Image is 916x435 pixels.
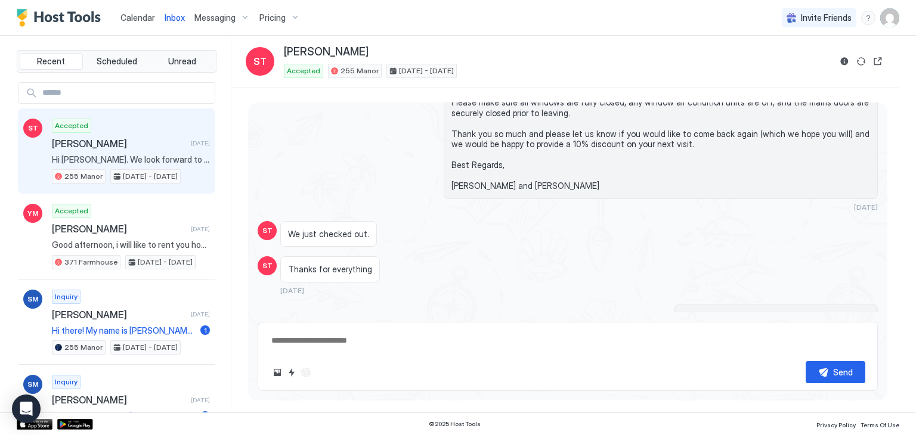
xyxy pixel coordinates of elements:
a: Privacy Policy [816,418,856,430]
div: menu [861,11,875,25]
span: [PERSON_NAME] [52,138,186,150]
span: © 2025 Host Tools [429,420,481,428]
span: Hi there! My name is [PERSON_NAME], my fiancé and I live in [GEOGRAPHIC_DATA] and are looking for... [52,325,196,336]
a: Calendar [120,11,155,24]
span: YM [27,208,39,219]
span: Good afternoon, i will like to rent you house from [DATE]-[DATE], for 16 people, i will like to k... [52,240,210,250]
span: [DATE] [280,286,304,295]
span: We just checked out. [288,229,369,240]
button: Sync reservation [854,54,868,69]
span: Accepted [55,206,88,216]
span: [DATE] - [DATE] [138,257,193,268]
span: Inbox [165,13,185,23]
span: Messaging [194,13,236,23]
a: Terms Of Use [861,418,899,430]
button: Quick reply [284,365,299,380]
span: [DATE] [191,139,210,147]
span: Hope you had a good visit and safe travels home! [682,312,870,323]
a: Google Play Store [57,419,93,430]
span: 1 [204,326,207,335]
span: [DATE] [191,225,210,233]
button: Open reservation [871,54,885,69]
span: SM [27,294,39,304]
button: Recent [20,53,83,70]
span: Accepted [55,120,88,131]
span: Pricing [259,13,286,23]
span: Unread [168,56,196,67]
span: Inquiry [55,291,78,302]
span: [PERSON_NAME] [52,309,186,321]
span: SM [27,379,39,390]
span: [DATE] - [DATE] [123,171,178,182]
span: Hi there! My name is [PERSON_NAME], my fiancé and I live in [GEOGRAPHIC_DATA] and are looking for... [52,411,196,421]
span: ST [262,225,273,236]
span: Scheduled [97,56,137,67]
button: Scheduled [85,53,148,70]
span: [DATE] [191,310,210,318]
span: 255 Manor [64,342,103,353]
span: ST [262,260,273,271]
a: App Store [17,419,52,430]
div: Send [833,366,853,378]
span: ST [253,54,267,69]
span: Terms Of Use [861,421,899,428]
span: 1 [204,411,207,420]
span: [PERSON_NAME] [52,394,186,406]
span: Recent [37,56,65,67]
span: ST [28,123,38,133]
span: Accepted [287,66,320,76]
span: [DATE] [191,396,210,404]
button: Send [806,361,865,383]
button: Upload image [270,365,284,380]
span: [DATE] - [DATE] [399,66,454,76]
span: Hi [PERSON_NAME]. We look forward to our friends and family getaway stay at your place. Since we ... [52,154,210,165]
div: Open Intercom Messenger [12,394,41,423]
span: 371 Farmhouse [64,257,117,268]
span: Invite Friends [801,13,852,23]
span: 255 Manor [341,66,379,76]
span: [DATE] - [DATE] [123,342,178,353]
span: [DATE] [854,203,878,212]
span: [PERSON_NAME] [284,45,369,59]
button: Unread [150,53,213,70]
span: 255 Manor [64,171,103,182]
span: Privacy Policy [816,421,856,428]
span: [PERSON_NAME] [52,223,186,235]
a: Inbox [165,11,185,24]
div: tab-group [17,50,216,73]
span: Inquiry [55,377,78,387]
a: Host Tools Logo [17,9,106,27]
span: Calendar [120,13,155,23]
span: Thanks for everything [288,264,372,275]
input: Input Field [38,83,215,103]
button: Reservation information [837,54,852,69]
div: User profile [880,8,899,27]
